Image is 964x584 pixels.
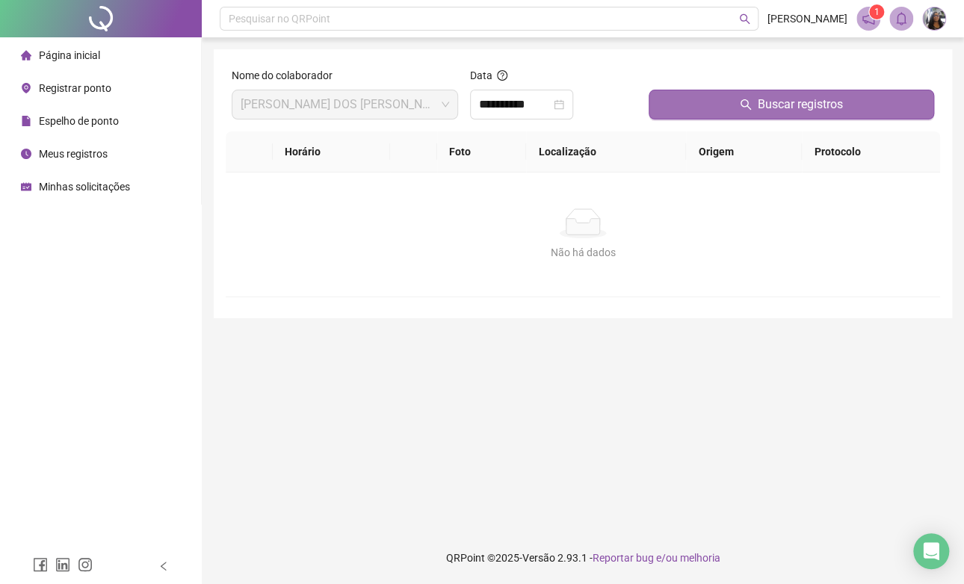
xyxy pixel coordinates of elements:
[862,12,875,25] span: notification
[241,90,449,119] span: MARLUCE GOMES DOS SANTOS
[649,90,934,119] button: Buscar registros
[522,552,555,564] span: Versão
[21,50,31,60] span: home
[739,13,750,25] span: search
[21,149,31,159] span: clock-circle
[232,67,342,84] label: Nome do colaborador
[39,181,130,193] span: Minhas solicitações
[497,70,507,81] span: question-circle
[470,69,492,81] span: Data
[593,552,720,564] span: Reportar bug e/ou melhoria
[33,557,48,572] span: facebook
[767,10,847,27] span: [PERSON_NAME]
[21,181,31,192] span: schedule
[21,83,31,93] span: environment
[802,131,940,173] th: Protocolo
[437,131,527,173] th: Foto
[21,116,31,126] span: file
[158,561,169,571] span: left
[874,7,880,17] span: 1
[869,4,884,19] sup: 1
[686,131,802,173] th: Origem
[39,115,119,127] span: Espelho de ponto
[244,244,922,261] div: Não há dados
[55,557,70,572] span: linkedin
[758,96,843,114] span: Buscar registros
[913,533,949,569] div: Open Intercom Messenger
[78,557,93,572] span: instagram
[923,7,945,30] img: 84055
[39,82,111,94] span: Registrar ponto
[526,131,686,173] th: Localização
[273,131,390,173] th: Horário
[895,12,908,25] span: bell
[202,532,964,584] footer: QRPoint © 2025 - 2.93.1 -
[39,49,100,61] span: Página inicial
[740,99,752,111] span: search
[39,148,108,160] span: Meus registros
